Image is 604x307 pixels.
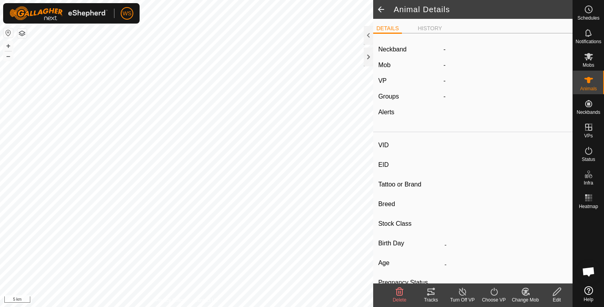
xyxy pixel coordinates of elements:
span: Animals [580,86,597,91]
span: Mobs [583,63,594,68]
a: Help [573,283,604,305]
div: Turn Off VP [447,296,478,303]
div: Choose VP [478,296,510,303]
div: Edit [541,296,573,303]
li: HISTORY [414,24,445,33]
button: – [4,51,13,61]
span: Status [582,157,595,162]
a: Privacy Policy [156,297,185,304]
span: Heatmap [579,204,598,209]
button: + [4,41,13,51]
label: Mob [378,62,390,68]
button: Map Layers [17,29,27,38]
label: Stock Class [378,219,441,229]
label: Breed [378,199,441,209]
span: - [444,62,446,68]
span: Notifications [576,39,601,44]
span: Infra [584,181,593,185]
label: VP [378,77,387,84]
label: Neckband [378,45,407,54]
app-display-virtual-paddock-transition: - [444,77,446,84]
span: Neckbands [576,110,600,115]
div: - [440,92,571,101]
img: Gallagher Logo [9,6,108,20]
label: Alerts [378,109,394,115]
label: Pregnancy Status [378,278,441,288]
span: WS [123,9,132,18]
label: Birth Day [378,238,441,249]
span: Help [584,297,593,302]
label: Age [378,258,441,268]
div: Open chat [577,260,600,283]
div: Change Mob [510,296,541,303]
button: Reset Map [4,28,13,38]
span: Schedules [577,16,599,20]
label: VID [378,140,441,150]
label: Tattoo or Brand [378,179,441,190]
span: VPs [584,133,593,138]
label: Groups [378,93,399,100]
label: - [444,45,446,54]
label: EID [378,160,441,170]
a: Contact Us [194,297,217,304]
span: Delete [393,297,407,303]
h2: Animal Details [394,5,573,14]
div: Tracks [415,296,447,303]
li: DETAILS [373,24,402,34]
